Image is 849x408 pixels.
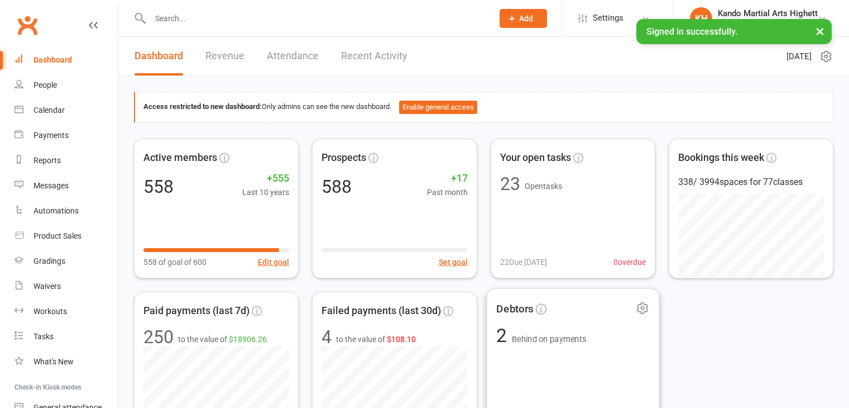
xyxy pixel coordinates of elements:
div: Calendar [33,106,65,115]
div: Workouts [33,307,67,316]
span: 22 Due [DATE] [500,256,547,268]
div: Kando Martial Arts Highett [718,18,818,29]
button: Enable general access [399,101,477,114]
a: Recent Activity [341,37,407,75]
div: 4 [322,328,332,346]
div: Payments [33,131,69,140]
span: Prospects [322,150,366,166]
a: Revenue [205,37,244,75]
a: Messages [15,173,118,198]
a: Reports [15,148,118,173]
span: 2 [496,324,511,347]
span: [DATE] [786,50,812,63]
button: Edit goal [258,256,289,268]
div: Reports [33,156,61,165]
div: 338 / 3994 spaces for 77 classes [678,175,824,189]
a: Gradings [15,249,118,274]
a: Calendar [15,98,118,123]
span: Past month [427,186,468,198]
div: Gradings [33,257,65,265]
a: People [15,73,118,98]
span: Add [519,14,533,23]
span: Last 10 years [242,186,289,198]
span: Your open tasks [500,150,571,166]
div: 250 [143,328,174,346]
span: Settings [593,6,623,31]
div: Messages [33,181,69,190]
span: +17 [427,170,468,187]
button: Set goal [439,256,468,268]
div: 588 [322,178,352,196]
div: People [33,80,57,89]
div: Waivers [33,282,61,291]
div: Kando Martial Arts Highett [718,8,818,18]
a: Dashboard [15,48,118,73]
div: Automations [33,206,79,215]
span: to the value of [336,333,416,345]
span: to the value of [178,333,267,345]
span: $18906.26 [229,335,267,344]
a: Automations [15,198,118,224]
button: × [810,19,830,43]
span: 0 overdue [613,256,646,268]
span: Paid payments (last 7d) [143,303,250,319]
div: Tasks [33,332,54,341]
span: $108.10 [387,335,416,344]
span: Debtors [496,300,533,317]
span: 558 of goal of 600 [143,256,207,268]
strong: Access restricted to new dashboard: [143,102,262,111]
a: Dashboard [135,37,183,75]
div: Product Sales [33,231,81,240]
div: 558 [143,178,174,196]
div: KH [690,7,712,30]
a: Payments [15,123,118,148]
span: Bookings this week [678,150,764,166]
span: Signed in successfully. [646,26,737,37]
input: Search... [147,11,485,26]
button: Add [500,9,547,28]
span: Active members [143,150,217,166]
a: Waivers [15,274,118,299]
div: What's New [33,357,74,366]
a: Workouts [15,299,118,324]
a: Tasks [15,324,118,349]
div: Dashboard [33,55,72,64]
div: 23 [500,175,520,193]
a: Attendance [267,37,319,75]
span: Behind on payments [511,334,586,344]
div: Only admins can see the new dashboard. [143,101,824,114]
span: +555 [242,170,289,187]
a: Product Sales [15,224,118,249]
a: What's New [15,349,118,374]
span: Failed payments (last 30d) [322,303,441,319]
a: Clubworx [13,11,41,39]
span: Open tasks [525,182,562,191]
